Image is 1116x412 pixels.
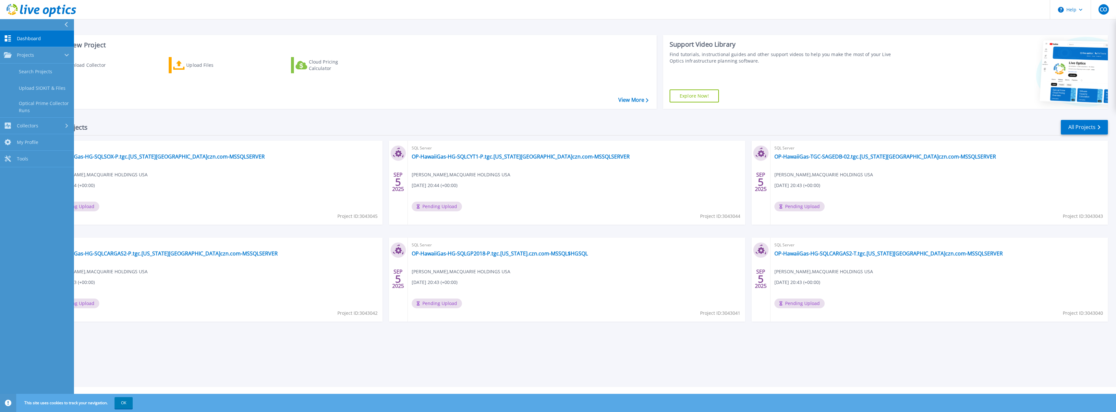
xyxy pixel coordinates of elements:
a: Upload Files [169,57,241,73]
span: Projects [17,52,34,58]
span: SQL Server [774,241,1104,249]
a: OP-HawaiiGas-HG-SQLCYT1-P.tgc.[US_STATE][GEOGRAPHIC_DATA]czn.com-MSSQLSERVER [412,153,630,160]
div: Download Collector [63,59,115,72]
a: OP-HawaiiGas-TGC-SAGEDB-02.tgc.[US_STATE][GEOGRAPHIC_DATA]czn.com-MSSQLSERVER [774,153,996,160]
span: Pending Upload [412,299,462,308]
div: Support Video Library [670,40,902,49]
span: Collectors [17,123,38,129]
button: OK [115,397,133,409]
a: All Projects [1061,120,1108,135]
div: Cloud Pricing Calculator [309,59,361,72]
span: [PERSON_NAME] , MACQUARIE HOLDINGS USA [49,268,148,275]
span: 5 [758,179,764,185]
span: 5 [758,276,764,282]
span: Tools [17,156,28,162]
span: SQL Server [774,145,1104,152]
span: SQL Server [49,145,379,152]
div: SEP 2025 [755,267,767,291]
div: SEP 2025 [392,170,404,194]
span: 5 [395,179,401,185]
span: SQL Server [412,241,741,249]
h3: Start a New Project [46,41,648,49]
a: View More [618,97,649,103]
div: SEP 2025 [755,170,767,194]
span: CO [1100,7,1107,12]
span: Project ID: 3043042 [337,310,378,317]
span: Pending Upload [49,202,99,211]
span: My Profile [17,139,38,145]
span: Project ID: 3043045 [337,213,378,220]
span: Project ID: 3043040 [1063,310,1103,317]
span: SQL Server [412,145,741,152]
span: Pending Upload [774,202,825,211]
span: [DATE] 20:44 (+00:00) [412,182,457,189]
span: [PERSON_NAME] , MACQUARIE HOLDINGS USA [774,171,873,178]
span: Project ID: 3043041 [700,310,740,317]
span: Project ID: 3043044 [700,213,740,220]
a: OP-HawaiiGas-HG-SQLCARGAS2-T.tgc.[US_STATE][GEOGRAPHIC_DATA]czn.com-MSSQLSERVER [774,250,1003,257]
div: Find tutorials, instructional guides and other support videos to help you make the most of your L... [670,51,902,64]
span: [PERSON_NAME] , MACQUARIE HOLDINGS USA [774,268,873,275]
a: Download Collector [46,57,118,73]
a: Cloud Pricing Calculator [291,57,363,73]
span: [PERSON_NAME] , MACQUARIE HOLDINGS USA [412,268,510,275]
span: [DATE] 20:43 (+00:00) [774,182,820,189]
span: Project ID: 3043043 [1063,213,1103,220]
span: SQL Server [49,241,379,249]
span: This site uses cookies to track your navigation. [18,397,133,409]
span: 5 [395,276,401,282]
span: Dashboard [17,36,41,41]
a: OP-HawaiiGas-HG-SQLCARGAS2-P.tgc.[US_STATE][GEOGRAPHIC_DATA]czn.com-MSSQLSERVER [49,250,278,257]
div: Upload Files [186,59,238,72]
span: Pending Upload [49,299,99,308]
span: Pending Upload [412,202,462,211]
span: [PERSON_NAME] , MACQUARIE HOLDINGS USA [49,171,148,178]
div: SEP 2025 [392,267,404,291]
span: [DATE] 20:43 (+00:00) [774,279,820,286]
a: OP-HawaiiGas-HG-SQLSOX-P.tgc.[US_STATE][GEOGRAPHIC_DATA]czn.com-MSSQLSERVER [49,153,265,160]
span: [PERSON_NAME] , MACQUARIE HOLDINGS USA [412,171,510,178]
a: OP-HawaiiGas-HG-SQLGP2018-P.tgc.[US_STATE].czn.com-MSSQL$HGSQL [412,250,588,257]
a: Explore Now! [670,89,719,102]
span: [DATE] 20:43 (+00:00) [412,279,457,286]
span: Pending Upload [774,299,825,308]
